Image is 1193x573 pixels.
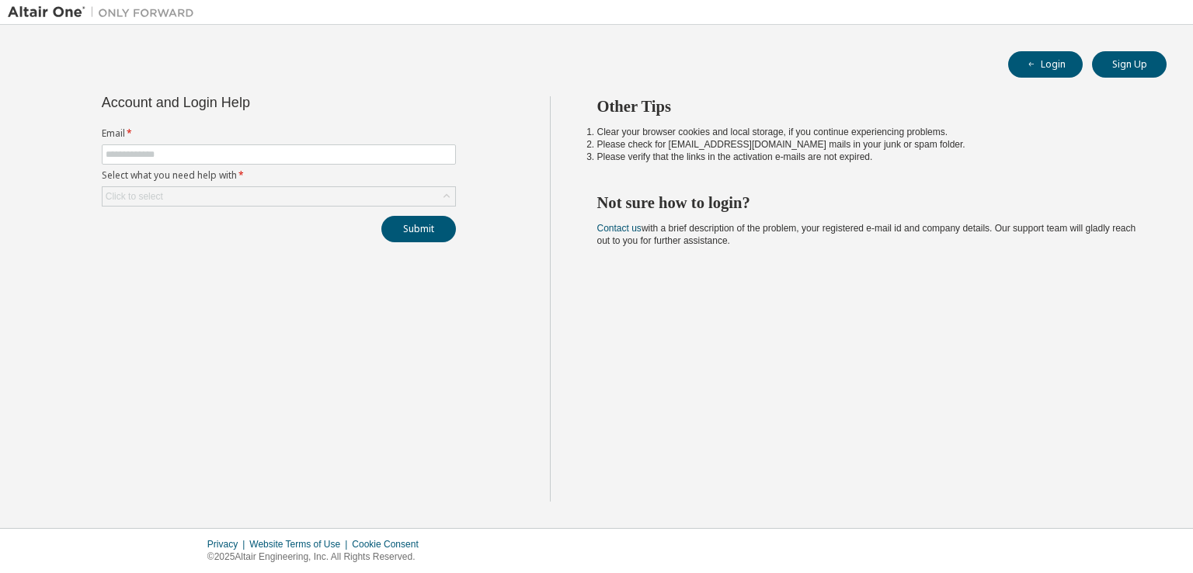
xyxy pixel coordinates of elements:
a: Contact us [597,223,642,234]
label: Email [102,127,456,140]
button: Sign Up [1092,51,1167,78]
button: Login [1008,51,1083,78]
li: Please check for [EMAIL_ADDRESS][DOMAIN_NAME] mails in your junk or spam folder. [597,138,1139,151]
div: Click to select [106,190,163,203]
button: Submit [381,216,456,242]
img: Altair One [8,5,202,20]
h2: Not sure how to login? [597,193,1139,213]
h2: Other Tips [597,96,1139,116]
p: © 2025 Altair Engineering, Inc. All Rights Reserved. [207,550,428,564]
li: Please verify that the links in the activation e-mails are not expired. [597,151,1139,163]
li: Clear your browser cookies and local storage, if you continue experiencing problems. [597,126,1139,138]
label: Select what you need help with [102,169,456,182]
div: Privacy [207,538,249,550]
div: Click to select [103,187,455,206]
div: Cookie Consent [352,538,427,550]
div: Website Terms of Use [249,538,352,550]
span: with a brief description of the problem, your registered e-mail id and company details. Our suppo... [597,223,1136,246]
div: Account and Login Help [102,96,385,109]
